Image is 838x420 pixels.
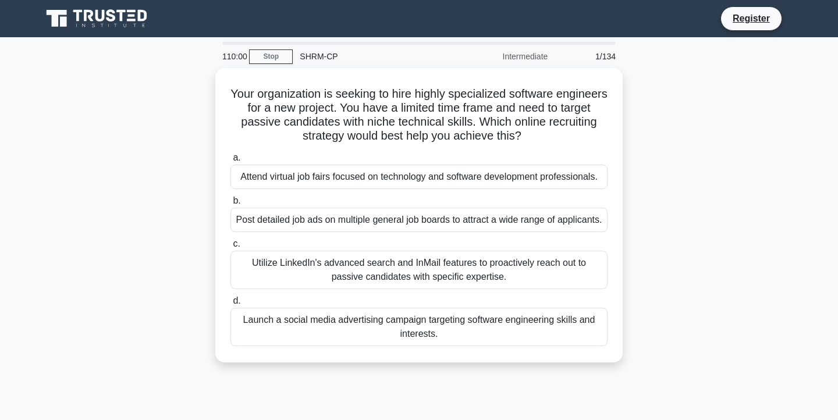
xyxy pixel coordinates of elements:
[293,45,453,68] div: SHRM-CP
[230,251,608,289] div: Utilize LinkedIn's advanced search and InMail features to proactively reach out to passive candid...
[453,45,555,68] div: Intermediate
[233,152,240,162] span: a.
[229,87,609,144] h5: Your organization is seeking to hire highly specialized software engineers for a new project. You...
[233,239,240,248] span: c.
[233,296,240,305] span: d.
[215,45,249,68] div: 110:00
[230,165,608,189] div: Attend virtual job fairs focused on technology and software development professionals.
[230,208,608,232] div: Post detailed job ads on multiple general job boards to attract a wide range of applicants.
[249,49,293,64] a: Stop
[233,195,240,205] span: b.
[726,11,777,26] a: Register
[230,308,608,346] div: Launch a social media advertising campaign targeting software engineering skills and interests.
[555,45,623,68] div: 1/134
